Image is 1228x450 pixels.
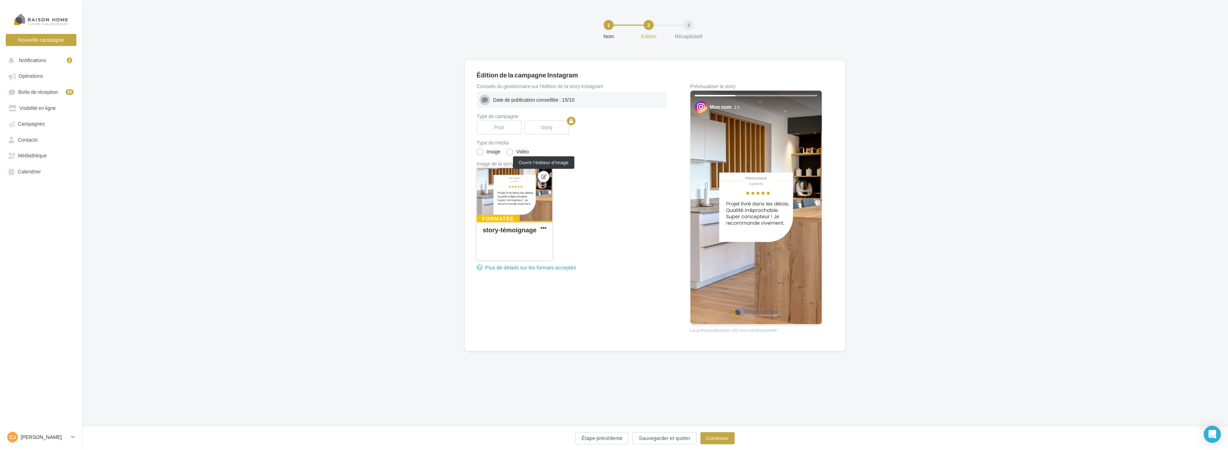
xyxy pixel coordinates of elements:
[477,84,667,89] div: Conseils du gestionnaire sur l'édition de la story Instagram
[67,57,72,63] div: 2
[21,434,68,441] p: [PERSON_NAME]
[477,161,667,166] div: Image de la story
[644,20,654,30] div: 2
[18,89,58,95] span: Boîte de réception
[4,101,78,114] a: Visibilité en ligne
[604,20,614,30] div: 1
[483,226,537,234] div: story-témoignage
[477,114,667,119] label: Type de campagne
[6,430,76,444] a: CJ [PERSON_NAME]
[9,434,16,441] span: CJ
[710,103,731,111] div: Mon nom
[477,140,667,145] label: Type de média
[477,72,834,78] div: Édition de la campagne Instagram
[700,432,735,444] button: Continuer
[18,137,37,143] span: Contacts
[19,73,43,79] span: Opérations
[4,149,78,162] a: Médiathèque
[1204,426,1221,443] div: Open Intercom Messenger
[575,432,629,444] button: Étape précédente
[684,20,694,30] div: 3
[4,69,78,82] a: Opérations
[4,85,78,98] a: Boîte de réception30
[586,33,631,40] div: Nom
[690,84,822,89] div: Prévisualiser la story
[18,168,41,175] span: Calendrier
[493,96,664,103] div: Date de publication conseillée : 15/10
[66,89,74,95] div: 30
[4,54,75,66] button: Notifications 2
[690,91,822,324] img: Your Instagram story preview
[513,156,574,169] div: Ouvrir l'éditeur d’image
[19,57,46,63] span: Notifications
[4,165,78,178] a: Calendrier
[690,324,822,334] div: La prévisualisation est non-contractuelle
[633,432,696,444] button: Sauvegarder et quitter
[4,133,78,146] a: Contacts
[734,104,739,110] div: 1 h
[626,33,671,40] div: Edition
[506,148,529,156] label: Vidéo
[477,148,500,156] label: Image
[477,215,520,223] div: Formatée
[4,117,78,130] a: Campagnes
[18,121,45,127] span: Campagnes
[18,153,47,159] span: Médiathèque
[477,263,579,272] a: Plus de détails sur les formats acceptés
[6,34,76,46] button: Nouvelle campagne
[666,33,711,40] div: Récapitulatif
[19,105,56,111] span: Visibilité en ligne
